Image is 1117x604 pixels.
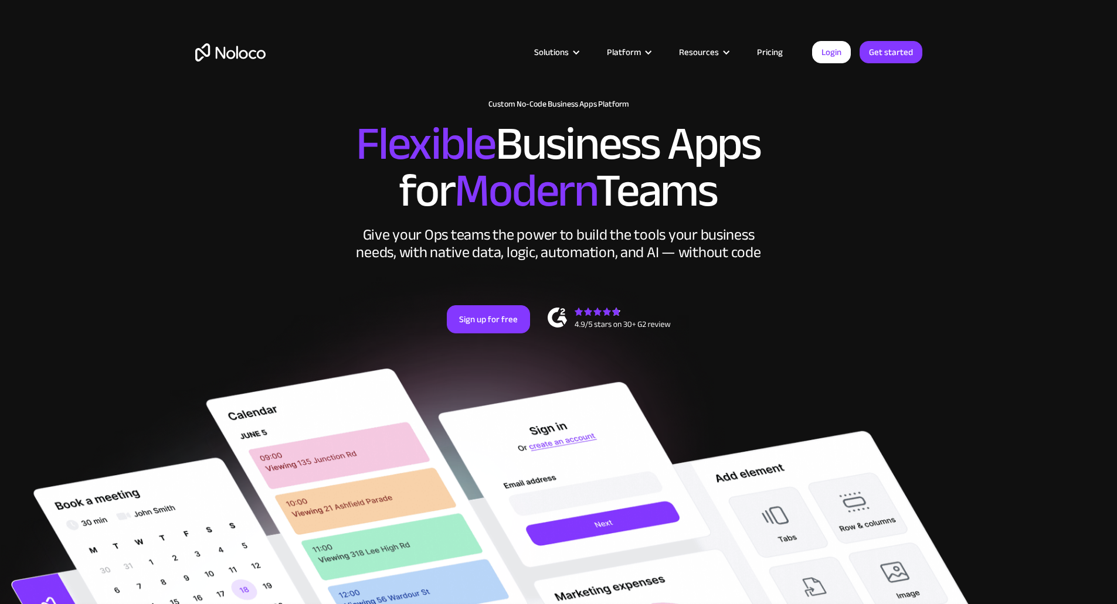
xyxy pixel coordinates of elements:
span: Flexible [356,100,495,187]
a: Sign up for free [447,305,530,333]
div: Resources [679,45,719,60]
div: Solutions [534,45,569,60]
div: Platform [592,45,664,60]
div: Solutions [520,45,592,60]
div: Give your Ops teams the power to build the tools your business needs, with native data, logic, au... [354,226,764,261]
a: Pricing [742,45,797,60]
a: Get started [860,41,922,63]
h2: Business Apps for Teams [195,121,922,214]
div: Platform [607,45,641,60]
a: Login [812,41,851,63]
div: Resources [664,45,742,60]
span: Modern [454,147,596,234]
a: home [195,43,266,62]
